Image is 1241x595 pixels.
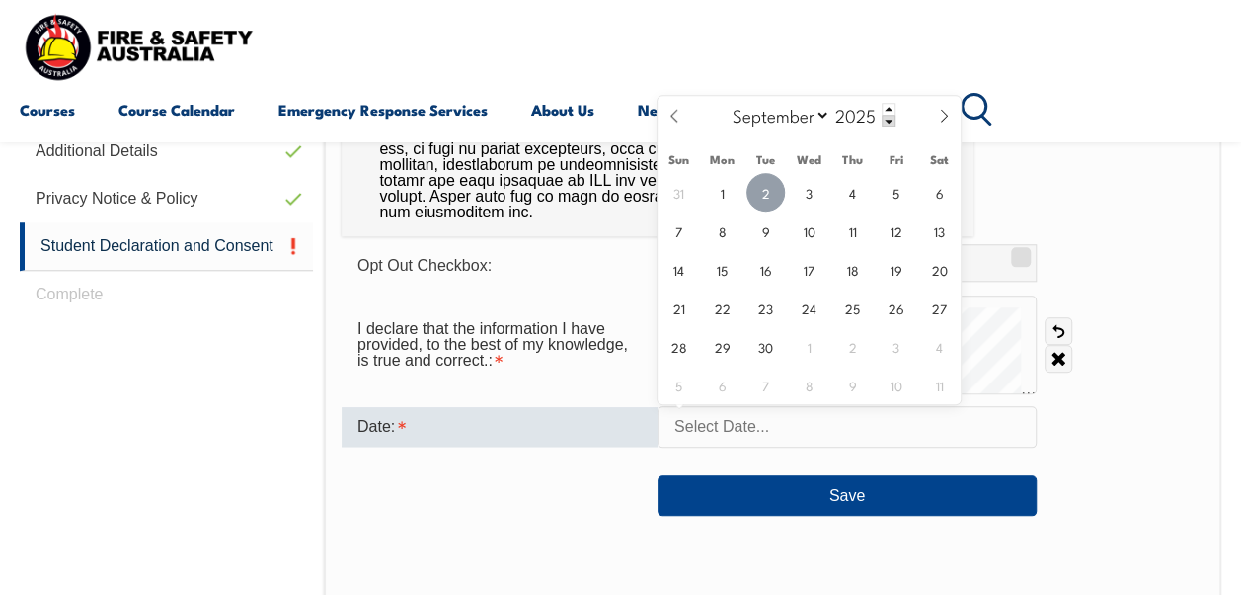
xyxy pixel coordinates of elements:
span: September 3, 2025 [790,173,828,212]
input: Select Date... [658,406,1037,448]
span: September 30, 2025 [746,327,785,366]
span: September 12, 2025 [877,212,915,250]
span: Sat [917,153,961,166]
span: Fri [875,153,918,166]
span: September 18, 2025 [833,250,872,289]
a: Undo [1045,317,1072,345]
span: September 22, 2025 [703,289,741,327]
span: September 13, 2025 [920,212,959,250]
a: Course Calendar [118,86,235,133]
span: October 3, 2025 [877,327,915,366]
span: October 6, 2025 [703,366,741,404]
span: September 20, 2025 [920,250,959,289]
a: Learner Portal [720,86,820,133]
div: I declare that the information I have provided, to the best of my knowledge, is true and correct.... [342,310,658,380]
span: Opt Out Checkbox: [357,257,492,274]
a: Courses [20,86,75,133]
span: Mon [701,153,744,166]
span: September 2, 2025 [746,173,785,212]
span: September 25, 2025 [833,289,872,327]
span: October 1, 2025 [790,327,828,366]
span: September 17, 2025 [790,250,828,289]
a: Student Declaration and Consent [20,222,313,271]
span: October 10, 2025 [877,366,915,404]
span: Thu [831,153,875,166]
div: Date is required. [342,407,658,447]
select: Month [723,102,830,127]
a: News [638,86,676,133]
span: September 4, 2025 [833,173,872,212]
a: Contact [864,86,918,133]
span: September 7, 2025 [659,212,698,250]
span: September 21, 2025 [659,289,698,327]
span: October 2, 2025 [833,327,872,366]
span: September 26, 2025 [877,289,915,327]
span: September 5, 2025 [877,173,915,212]
span: August 31, 2025 [659,173,698,212]
a: Clear [1045,345,1072,373]
span: October 4, 2025 [920,327,959,366]
span: September 16, 2025 [746,250,785,289]
span: September 14, 2025 [659,250,698,289]
span: September 10, 2025 [790,212,828,250]
span: Sun [658,153,701,166]
span: October 11, 2025 [920,366,959,404]
span: September 28, 2025 [659,327,698,366]
a: Privacy Notice & Policy [20,175,313,222]
button: Save [658,475,1037,515]
span: September 29, 2025 [703,327,741,366]
a: Additional Details [20,127,313,175]
span: October 9, 2025 [833,366,872,404]
span: September 6, 2025 [920,173,959,212]
span: September 19, 2025 [877,250,915,289]
span: September 11, 2025 [833,212,872,250]
a: Emergency Response Services [278,86,488,133]
a: About Us [531,86,594,133]
span: October 7, 2025 [746,366,785,404]
span: September 1, 2025 [703,173,741,212]
span: September 23, 2025 [746,289,785,327]
input: Year [830,103,895,127]
span: September 9, 2025 [746,212,785,250]
span: Tue [744,153,788,166]
span: October 5, 2025 [659,366,698,404]
span: October 8, 2025 [790,366,828,404]
span: September 8, 2025 [703,212,741,250]
span: September 15, 2025 [703,250,741,289]
span: September 24, 2025 [790,289,828,327]
span: September 27, 2025 [920,289,959,327]
span: Wed [788,153,831,166]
